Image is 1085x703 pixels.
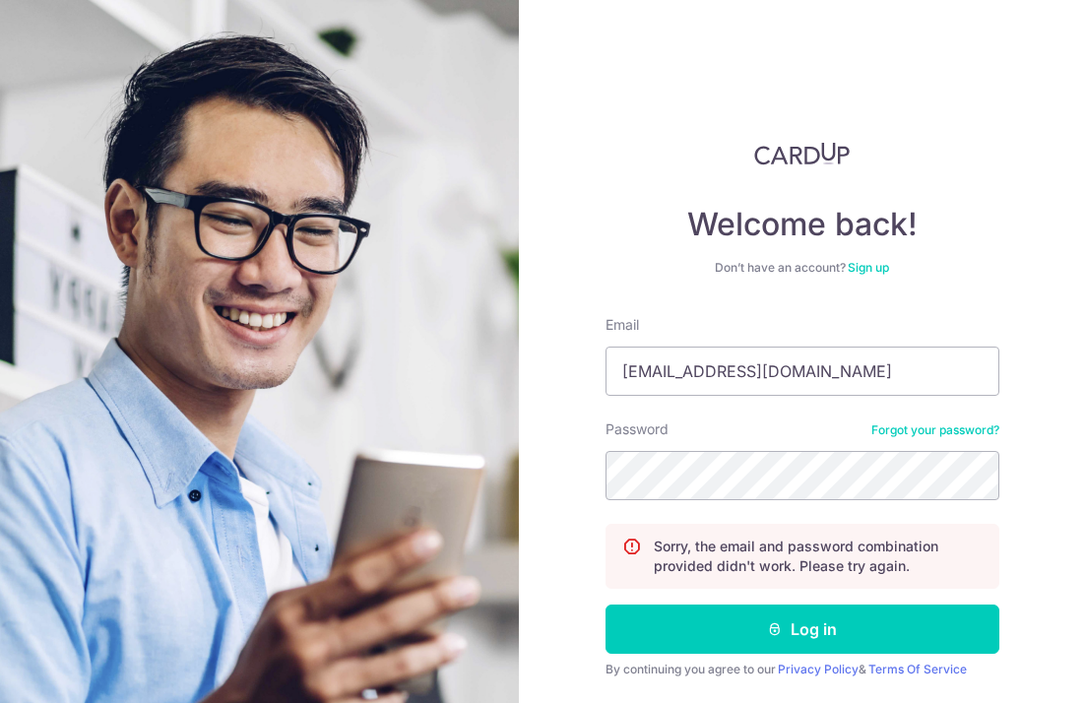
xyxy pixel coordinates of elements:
[606,605,999,654] button: Log in
[871,422,999,438] a: Forgot your password?
[606,205,999,244] h4: Welcome back!
[606,662,999,677] div: By continuing you agree to our &
[778,662,859,676] a: Privacy Policy
[606,260,999,276] div: Don’t have an account?
[754,142,851,165] img: CardUp Logo
[848,260,889,275] a: Sign up
[868,662,967,676] a: Terms Of Service
[606,419,669,439] label: Password
[654,537,983,576] p: Sorry, the email and password combination provided didn't work. Please try again.
[606,347,999,396] input: Enter your Email
[606,315,639,335] label: Email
